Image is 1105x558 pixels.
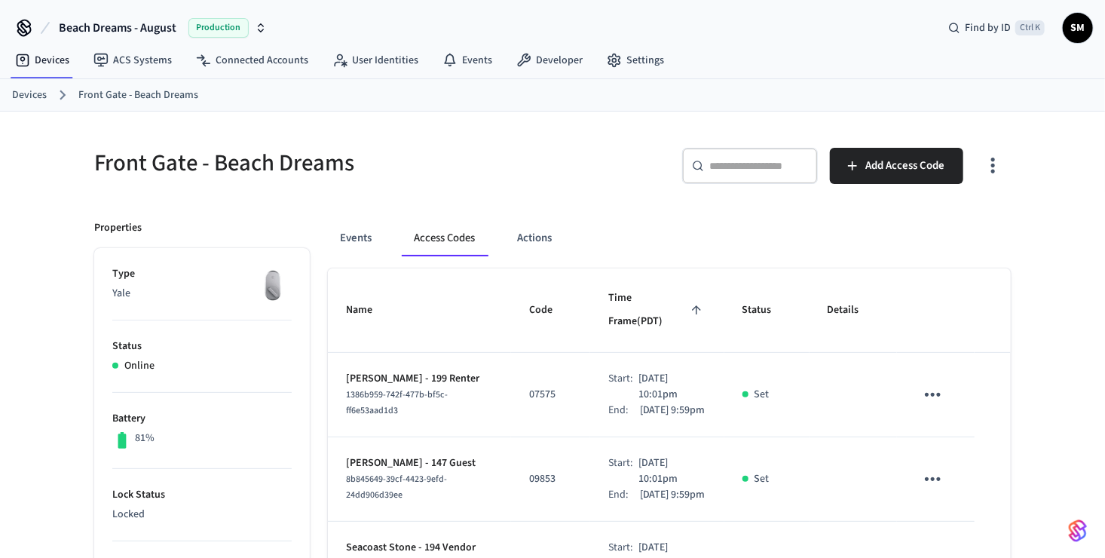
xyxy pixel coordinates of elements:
[608,371,638,403] div: Start:
[184,47,320,74] a: Connected Accounts
[638,455,706,487] p: [DATE] 10:01pm
[320,47,430,74] a: User Identities
[828,299,879,322] span: Details
[608,287,706,334] span: Time Frame(PDT)
[112,286,292,302] p: Yale
[112,339,292,354] p: Status
[505,220,564,256] button: Actions
[866,156,945,176] span: Add Access Code
[135,431,155,446] p: 81%
[112,507,292,523] p: Locked
[965,20,1011,35] span: Find by ID
[188,18,249,38] span: Production
[529,387,572,403] p: 07575
[608,403,640,418] div: End:
[78,87,198,103] a: Front Gate - Beach Dreams
[608,487,640,503] div: End:
[755,387,770,403] p: Set
[328,220,1011,256] div: ant example
[830,148,963,184] button: Add Access Code
[3,47,81,74] a: Devices
[504,47,595,74] a: Developer
[936,14,1057,41] div: Find by IDCtrl K
[640,487,706,503] p: [DATE] 9:59pm
[112,487,292,503] p: Lock Status
[12,87,47,103] a: Devices
[94,148,543,179] h5: Front Gate - Beach Dreams
[59,19,176,37] span: Beach Dreams - August
[81,47,184,74] a: ACS Systems
[346,540,493,556] p: Seacoast Stone - 194 Vendor
[529,471,572,487] p: 09853
[595,47,676,74] a: Settings
[346,371,493,387] p: [PERSON_NAME] - 199 Renter
[346,455,493,471] p: [PERSON_NAME] - 147 Guest
[346,473,447,501] span: 8b845649-39cf-4423-9efd-24dd906d39ee
[94,220,142,236] p: Properties
[1069,519,1087,543] img: SeamLogoGradient.69752ec5.svg
[755,471,770,487] p: Set
[328,220,384,256] button: Events
[346,388,448,417] span: 1386b959-742f-477b-bf5c-ff6e53aad1d3
[254,266,292,304] img: August Wifi Smart Lock 3rd Gen, Silver, Front
[1015,20,1045,35] span: Ctrl K
[529,299,572,322] span: Code
[1063,13,1093,43] button: SM
[402,220,487,256] button: Access Codes
[112,411,292,427] p: Battery
[346,299,392,322] span: Name
[638,371,706,403] p: [DATE] 10:01pm
[1064,14,1091,41] span: SM
[742,299,791,322] span: Status
[112,266,292,282] p: Type
[124,358,155,374] p: Online
[640,403,706,418] p: [DATE] 9:59pm
[430,47,504,74] a: Events
[608,455,638,487] div: Start:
